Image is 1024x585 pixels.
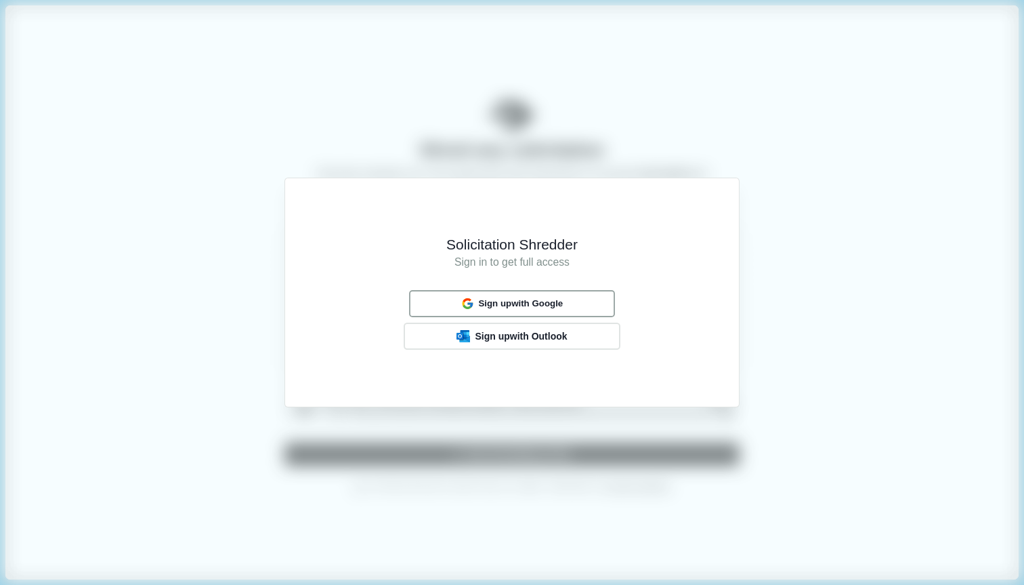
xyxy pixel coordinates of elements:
[304,235,720,254] h1: Solicitation Shredder
[456,330,470,343] img: Outlook Logo
[304,254,720,271] h1: Sign in to get full access
[478,298,563,309] span: Sign up with Google
[475,331,567,342] span: Sign up with Outlook
[404,323,620,350] button: Outlook LogoSign upwith Outlook
[409,290,615,317] button: Sign upwith Google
